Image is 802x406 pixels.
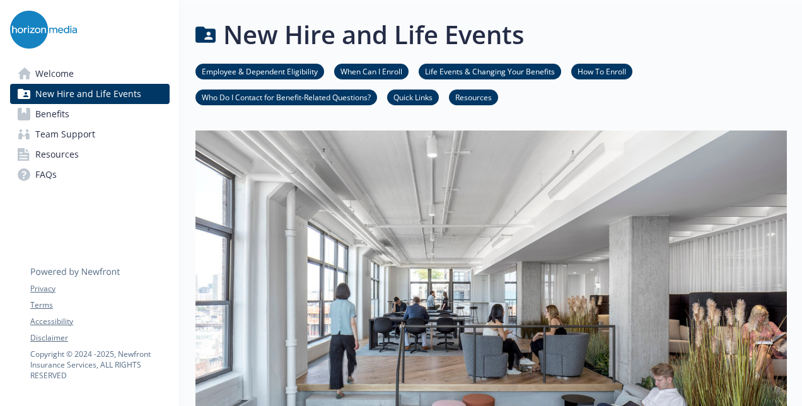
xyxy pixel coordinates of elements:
[35,64,74,84] span: Welcome
[10,144,170,165] a: Resources
[35,84,141,104] span: New Hire and Life Events
[195,91,377,103] a: Who Do I Contact for Benefit-Related Questions?
[571,65,632,77] a: How To Enroll
[35,165,57,185] span: FAQs
[419,65,561,77] a: Life Events & Changing Your Benefits
[30,283,169,294] a: Privacy
[10,64,170,84] a: Welcome
[10,165,170,185] a: FAQs
[35,104,69,124] span: Benefits
[10,104,170,124] a: Benefits
[30,316,169,327] a: Accessibility
[223,16,524,54] h1: New Hire and Life Events
[30,332,169,344] a: Disclaimer
[387,91,439,103] a: Quick Links
[334,65,409,77] a: When Can I Enroll
[35,144,79,165] span: Resources
[10,84,170,104] a: New Hire and Life Events
[195,65,324,77] a: Employee & Dependent Eligibility
[10,124,170,144] a: Team Support
[30,299,169,311] a: Terms
[30,349,169,381] p: Copyright © 2024 - 2025 , Newfront Insurance Services, ALL RIGHTS RESERVED
[449,91,498,103] a: Resources
[35,124,95,144] span: Team Support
